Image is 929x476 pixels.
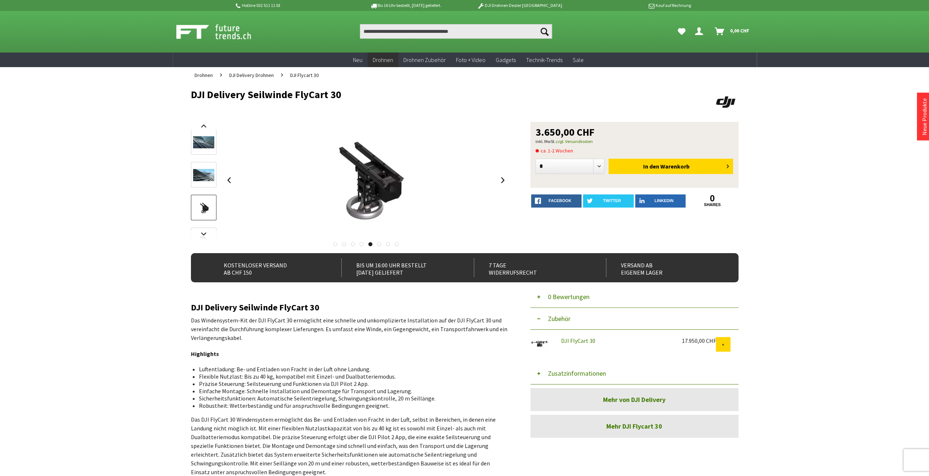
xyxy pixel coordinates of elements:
a: Meine Favoriten [674,24,689,39]
li: Luftentladung: Be- und Entladen von Fracht in der Luft ohne Landung. [199,365,503,373]
li: Sicherheitsfunktionen: Automatische Seilentriegelung, Schwingungskontrolle, 20 m Seillänge. [199,395,503,402]
li: Robustheit: Wetterbeständig und für anspruchsvolle Bedingungen geeignet. [199,402,503,409]
span: Drohnen Zubehör [403,56,446,63]
span: Warenkorb [660,163,690,170]
a: Drohnen [368,53,398,67]
img: DJI FlyCart 30 [530,337,549,350]
a: Foto + Video [451,53,491,67]
img: DJI Delivery [713,89,738,115]
a: Sale [568,53,589,67]
a: Neue Produkte [921,98,928,135]
span: Foto + Video [456,56,485,63]
span: Drohnen [373,56,393,63]
a: Mehr von DJI Delivery [530,388,738,411]
span: LinkedIn [654,198,673,203]
img: Shop Futuretrends - zur Startseite wechseln [176,23,267,41]
h2: DJI Delivery Seilwinde FlyCart 30 [191,303,508,312]
span: facebook [549,198,571,203]
a: 0 [687,194,738,202]
a: DJI Delivery Drohnen [226,67,277,83]
p: Kauf auf Rechnung [577,1,691,10]
a: zzgl. Versandkosten [556,139,593,144]
p: Das Windensystem-Kit der DJI FlyCart 30 ermöglicht eine schnelle und unkomplizierte Installation ... [191,316,508,342]
a: Warenkorb [712,24,753,39]
div: Versand ab eigenem Lager [606,259,722,277]
div: 7 Tage Widerrufsrecht [474,259,590,277]
span: In den [643,163,659,170]
div: Bis um 16:00 Uhr bestellt [DATE] geliefert [341,259,458,277]
a: Gadgets [491,53,521,67]
li: Flexible Nutzlast: Bis zu 40 kg, kompatibel mit Einzel- und Dualbatteriemodus. [199,373,503,380]
a: shares [687,202,738,207]
button: Suchen [537,24,552,39]
span: Sale [573,56,584,63]
input: Produkt, Marke, Kategorie, EAN, Artikelnummer… [360,24,552,39]
span: Neu [353,56,362,63]
p: inkl. MwSt. [535,137,733,146]
button: Zusatzinformationen [530,363,738,384]
li: Präzise Steuerung: Seilsteuerung und Funktionen via DJI Pilot 2 App. [199,380,503,387]
h1: DJI Delivery Seilwinde FlyCart 30 [191,89,629,100]
span: Drohnen [195,72,213,78]
span: DJI Delivery Drohnen [229,72,274,78]
span: twitter [603,198,621,203]
p: Bis 16 Uhr bestellt, [DATE] geliefert. [349,1,462,10]
strong: Highlights [191,350,219,357]
a: Dein Konto [692,24,709,39]
span: 0,00 CHF [730,25,749,36]
a: Drohnen Zubehör [398,53,451,67]
li: Einfache Montage: Schnelle Installation und Demontage für Transport und Lagerung. [199,387,503,395]
div: 17.950,00 CHF [682,337,716,344]
a: facebook [531,194,582,208]
a: twitter [583,194,634,208]
a: DJI Flycart 30 [287,67,322,83]
p: DJI Drohnen Dealer [GEOGRAPHIC_DATA] [462,1,576,10]
a: Neu [348,53,368,67]
a: Technik-Trends [521,53,568,67]
a: LinkedIn [635,194,686,208]
button: 0 Bewertungen [530,286,738,308]
span: DJI Flycart 30 [290,72,319,78]
span: ca. 1-2 Wochen [535,146,573,155]
span: Gadgets [496,56,516,63]
a: Drohnen [191,67,216,83]
a: Mehr DJI Flycart 30 [530,415,738,438]
div: Kostenloser Versand ab CHF 150 [209,259,326,277]
span: 3.650,00 CHF [535,127,595,137]
a: DJI FlyCart 30 [561,337,595,344]
p: Hotline 032 511 11 03 [235,1,349,10]
span: Technik-Trends [526,56,563,63]
button: In den Warenkorb [609,159,733,174]
button: Zubehör [530,308,738,330]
